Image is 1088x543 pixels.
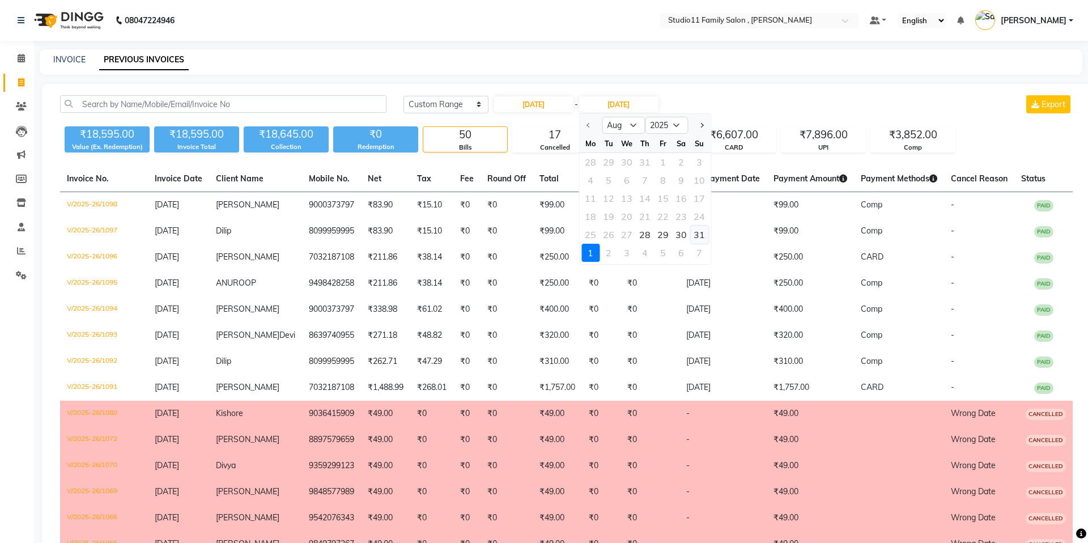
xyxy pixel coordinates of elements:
[692,127,776,143] div: ₹6,607.00
[60,244,148,270] td: V/2025-26/1096
[654,244,672,262] div: Friday, September 5, 2025
[60,349,148,375] td: V/2025-26/1092
[781,127,865,143] div: ₹7,896.00
[951,330,954,340] span: -
[155,460,179,470] span: [DATE]
[861,200,882,210] span: Comp
[333,126,418,142] div: ₹0
[302,401,361,427] td: 9036415909
[423,127,507,143] div: 50
[951,356,954,366] span: -
[453,479,481,505] td: ₹0
[951,382,954,392] span: -
[654,226,672,244] div: 29
[60,323,148,349] td: V/2025-26/1093
[672,244,690,262] div: 6
[1026,95,1070,113] button: Export
[60,453,148,479] td: V/2025-26/1070
[453,453,481,479] td: ₹0
[216,512,279,523] span: [PERSON_NAME]
[302,479,361,505] td: 9848577989
[410,453,453,479] td: ₹0
[216,356,231,366] span: Dilip
[60,401,148,427] td: V/2025-26/1080
[1026,513,1066,524] span: CANCELLED
[636,226,654,244] div: 28
[361,244,410,270] td: ₹211.86
[679,375,767,401] td: [DATE]
[533,401,582,427] td: ₹49.00
[690,226,708,244] div: 31
[29,5,107,36] img: logo
[951,226,954,236] span: -
[155,278,179,288] span: [DATE]
[1034,304,1053,316] span: PAID
[1034,357,1053,368] span: PAID
[861,278,882,288] span: Comp
[302,349,361,375] td: 8099959995
[1001,15,1066,27] span: [PERSON_NAME]
[600,244,618,262] div: 2
[302,505,361,531] td: 9542076343
[60,270,148,296] td: V/2025-26/1095
[361,296,410,323] td: ₹338.98
[767,427,854,453] td: ₹49.00
[618,244,636,262] div: Wednesday, September 3, 2025
[410,479,453,505] td: ₹0
[620,296,679,323] td: ₹0
[302,296,361,323] td: 9000373797
[951,486,996,497] span: Wrong Date
[302,323,361,349] td: 8639740955
[620,349,679,375] td: ₹0
[453,296,481,323] td: ₹0
[581,244,600,262] div: 1
[453,349,481,375] td: ₹0
[679,270,767,296] td: [DATE]
[60,505,148,531] td: V/2025-26/1066
[690,226,708,244] div: Sunday, August 31, 2025
[533,323,582,349] td: ₹320.00
[951,252,954,262] span: -
[60,427,148,453] td: V/2025-26/1072
[1042,99,1065,109] span: Export
[620,375,679,401] td: ₹0
[302,218,361,244] td: 8099959995
[620,453,679,479] td: ₹0
[60,375,148,401] td: V/2025-26/1091
[453,270,481,296] td: ₹0
[767,505,854,531] td: ₹49.00
[302,192,361,219] td: 9000373797
[781,143,865,152] div: UPI
[575,99,578,111] span: -
[871,143,955,152] div: Comp
[302,375,361,401] td: 7032187108
[951,304,954,314] span: -
[155,486,179,497] span: [DATE]
[481,244,533,270] td: ₹0
[216,173,263,184] span: Client Name
[453,505,481,531] td: ₹0
[533,244,582,270] td: ₹250.00
[679,218,767,244] td: [DATE]
[620,401,679,427] td: ₹0
[60,192,148,219] td: V/2025-26/1098
[361,349,410,375] td: ₹262.71
[155,356,179,366] span: [DATE]
[361,375,410,401] td: ₹1,488.99
[67,173,109,184] span: Invoice No.
[410,505,453,531] td: ₹0
[155,512,179,523] span: [DATE]
[453,244,481,270] td: ₹0
[1026,409,1066,420] span: CANCELLED
[582,427,620,453] td: ₹0
[679,479,767,505] td: -
[767,244,854,270] td: ₹250.00
[1026,487,1066,498] span: CANCELLED
[60,296,148,323] td: V/2025-26/1094
[1026,461,1066,472] span: CANCELLED
[216,434,279,444] span: [PERSON_NAME]
[513,143,597,152] div: Cancelled
[1034,383,1053,394] span: PAID
[333,142,418,152] div: Redemption
[767,270,854,296] td: ₹250.00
